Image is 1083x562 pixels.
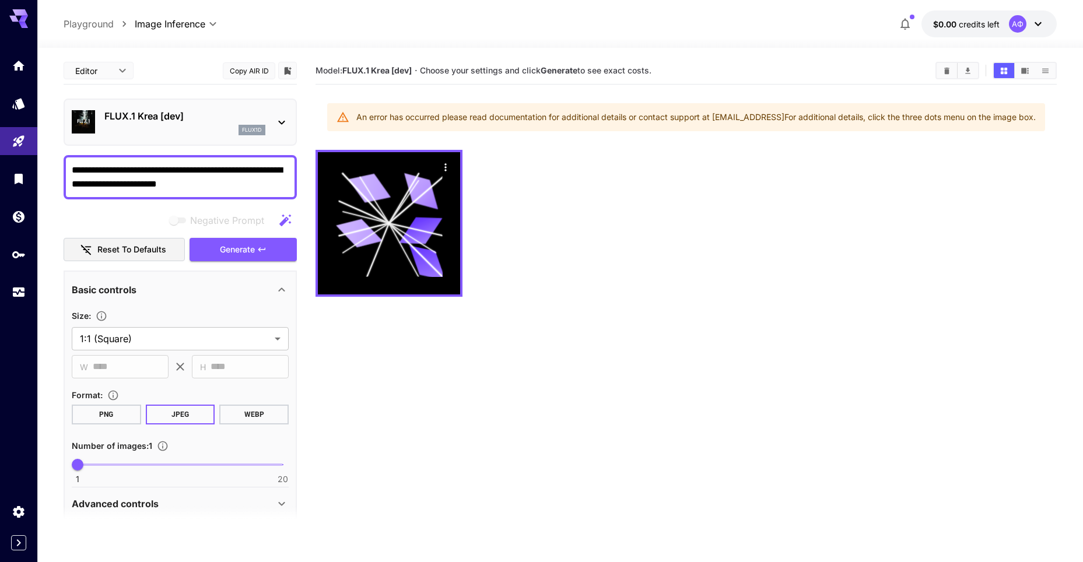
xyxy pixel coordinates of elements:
div: API Keys [12,247,26,262]
ya-tr-span: JPEG [171,409,189,420]
ya-tr-span: Image Inference [135,18,205,30]
ya-tr-span: : [100,390,103,400]
ya-tr-span: Reset to defaults [97,243,166,257]
button: Show images in video view [1015,63,1035,78]
ya-tr-span: PNG [99,409,113,420]
button: Show images in grid view [994,63,1014,78]
ya-tr-span: An error has occurred please read documentation for additional details or contact support at [EMA... [356,112,784,122]
ya-tr-span: Negative Prompt [190,215,264,226]
button: Add to library [282,64,293,78]
a: Playground [64,17,114,31]
ya-tr-span: Copy AIR ID [230,65,269,77]
ya-tr-span: credits left [959,19,1000,29]
ya-tr-span: : [146,441,149,451]
div: Usage [12,285,26,300]
ya-tr-span: Generate [541,65,577,75]
div: Home [12,58,26,73]
span: 1 [76,473,79,485]
ya-tr-span: ​H [200,362,206,372]
button: Choose the file format for the output image. [103,389,124,401]
p: · [415,64,418,78]
ya-tr-span: to see exact costs. [577,65,651,75]
button: PNG [72,405,141,424]
button: Show images in list view [1035,63,1056,78]
ya-tr-span: АФ [1012,20,1024,28]
button: WEBP [219,405,289,424]
ya-tr-span: Playground [64,18,114,30]
button: Adjust the dimensions of the generated image by specifying its width and height in pixels, or sel... [91,310,112,322]
span: 20 [278,473,288,485]
div: Basic controls [72,276,289,304]
ya-tr-span: Number of images [72,441,146,451]
div: Playground [12,134,26,149]
nav: breadcrumb [64,17,135,31]
button: Clear Images [937,63,957,78]
ya-tr-span: flux1d [242,127,262,133]
div: Advanced controls [72,490,289,518]
ya-tr-span: Advanced controls [72,498,159,510]
ya-tr-span: Editor [75,66,97,76]
div: Actions [437,158,454,175]
button: JPEG [146,405,215,424]
div: Settings [12,504,26,519]
div: Show images in grid viewShow images in video viewShow images in list view [993,62,1057,79]
div: $0.00 [933,18,1000,30]
button: Specify how many images to generate in a single request. Each image generation will be charged se... [152,440,173,452]
div: FLUX.1 Krea [dev]flux1d [72,104,289,140]
ya-tr-span: WEBP [244,409,264,420]
ya-tr-span: FLUX.1 Krea [dev] [104,110,184,122]
ya-tr-span: FLUX.1 Krea [dev] [342,65,412,75]
ya-tr-span: Generate [220,244,255,254]
div: Clear ImagesDownload All [935,62,979,79]
div: Library [12,171,26,186]
div: Wallet [12,209,26,224]
button: Download All [958,63,978,78]
ya-tr-span: ​W [80,362,88,372]
span: Negative prompts are not compatible with the selected model. [167,213,274,227]
div: Models [12,96,26,111]
ya-tr-span: For additional details, click the three dots menu on the image box. [784,112,1036,122]
ya-tr-span: : [89,311,91,321]
ya-tr-span: Size [72,311,89,321]
button: Copy AIR ID [223,62,275,79]
ya-tr-span: 1 [149,441,152,451]
ya-tr-span: Choose your settings and click [420,65,541,75]
button: $0.00АФ [921,10,1057,37]
ya-tr-span: Model: [316,65,342,75]
button: Expand sidebar [11,535,26,550]
ya-tr-span: $0.00 [933,19,956,29]
button: Generate [190,238,297,262]
ya-tr-span: 1:1 (Square) [80,333,132,345]
ya-tr-span: Basic controls [72,284,136,296]
ya-tr-span: Format [72,390,100,400]
button: Reset to defaults [64,238,185,262]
